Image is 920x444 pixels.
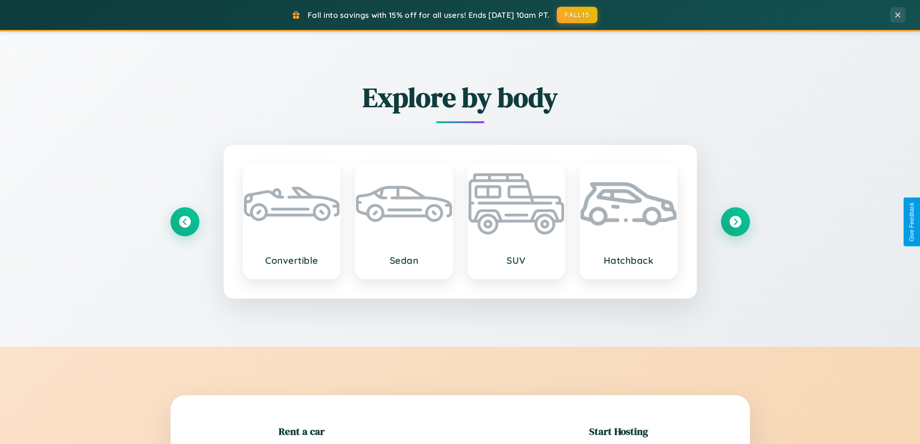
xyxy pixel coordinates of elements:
[308,10,550,20] span: Fall into savings with 15% off for all users! Ends [DATE] 10am PT.
[279,424,325,438] h2: Rent a car
[478,255,555,266] h3: SUV
[589,424,648,438] h2: Start Hosting
[170,79,750,116] h2: Explore by body
[908,202,915,242] div: Give Feedback
[366,255,442,266] h3: Sedan
[590,255,667,266] h3: Hatchback
[557,7,597,23] button: FALL15
[254,255,330,266] h3: Convertible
